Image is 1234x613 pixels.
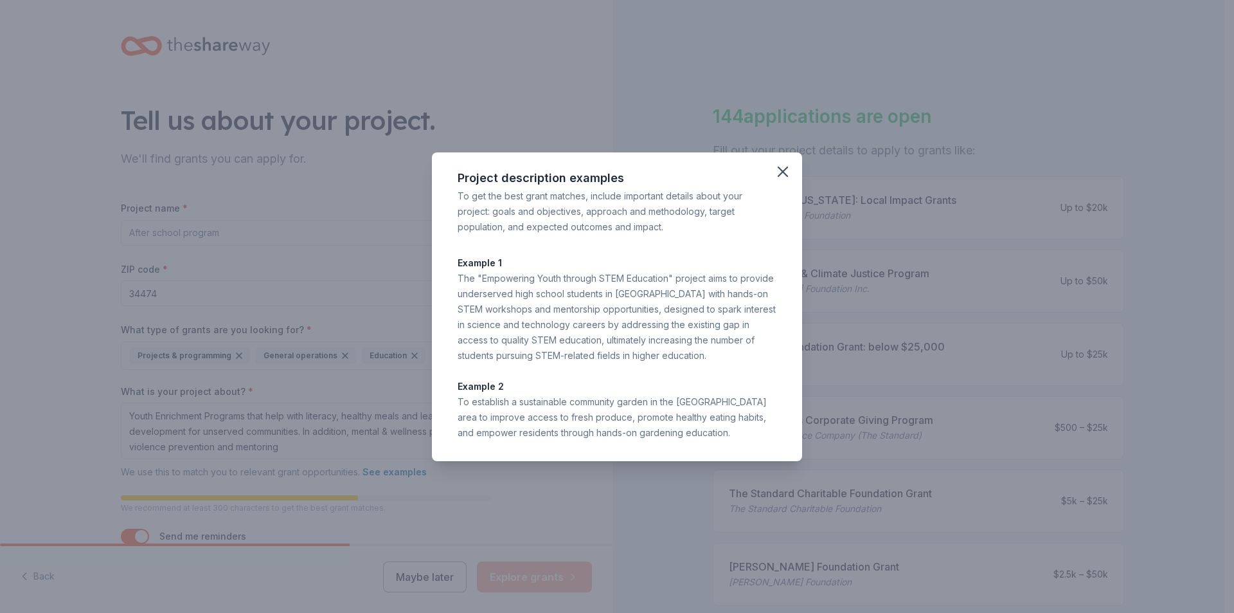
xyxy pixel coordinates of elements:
div: Project description examples [458,168,776,188]
div: To establish a sustainable community garden in the [GEOGRAPHIC_DATA] area to improve access to fr... [458,394,776,441]
p: Example 1 [458,255,776,271]
p: Example 2 [458,379,776,394]
div: To get the best grant matches, include important details about your project: goals and objectives... [458,188,776,235]
div: The "Empowering Youth through STEM Education" project aims to provide underserved high school stu... [458,271,776,363]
